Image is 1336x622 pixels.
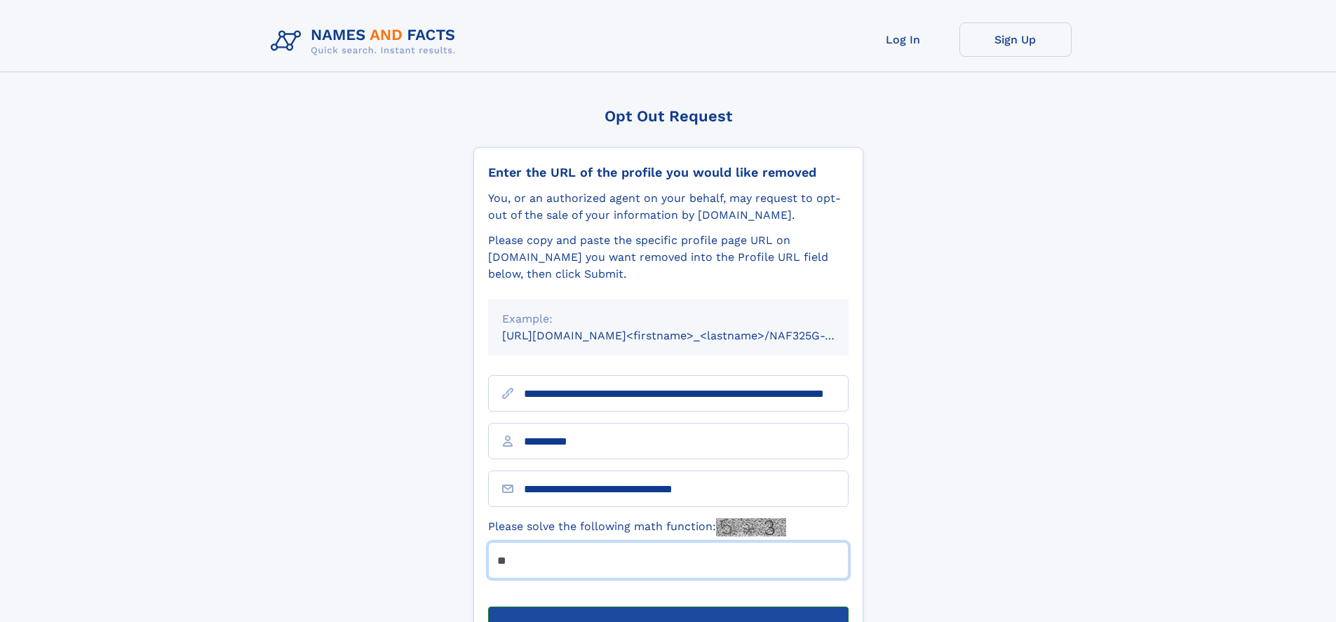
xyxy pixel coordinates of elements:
[847,22,959,57] a: Log In
[488,232,849,283] div: Please copy and paste the specific profile page URL on [DOMAIN_NAME] you want removed into the Pr...
[488,190,849,224] div: You, or an authorized agent on your behalf, may request to opt-out of the sale of your informatio...
[473,107,863,125] div: Opt Out Request
[959,22,1072,57] a: Sign Up
[265,22,467,60] img: Logo Names and Facts
[502,311,835,327] div: Example:
[502,329,875,342] small: [URL][DOMAIN_NAME]<firstname>_<lastname>/NAF325G-xxxxxxxx
[488,165,849,180] div: Enter the URL of the profile you would like removed
[488,518,786,536] label: Please solve the following math function:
